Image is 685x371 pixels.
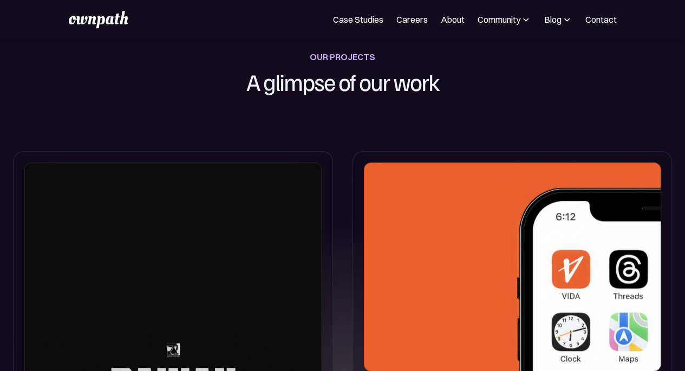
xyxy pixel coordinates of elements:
div: Community [478,13,520,26]
a: Contact [585,13,617,26]
h1: A glimpse of our work [192,64,493,100]
a: Careers [396,13,428,26]
a: About [441,13,465,26]
div: Blog [544,13,572,26]
a: Case Studies [333,13,383,26]
div: Community [478,13,531,26]
div: Blog [544,13,562,26]
div: OUR PROJECTS [310,49,375,64]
